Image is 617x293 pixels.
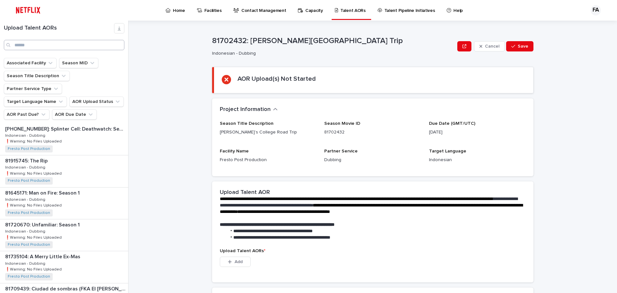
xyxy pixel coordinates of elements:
[212,51,452,56] p: Indonesian - Dubbing
[5,157,49,164] p: 81915745: The Rip
[5,196,47,202] p: Indonesian - Dubbing
[485,44,499,49] span: Cancel
[429,129,526,136] p: [DATE]
[429,121,475,126] span: Due Date (GMT/UTC)
[4,58,57,68] button: Associated Facility
[4,40,124,50] input: Search
[324,121,360,126] span: Season Movie ID
[4,71,70,81] button: Season Title Description
[220,121,273,126] span: Season Title Description
[5,164,47,170] p: Indonesian - Dubbing
[4,109,49,120] button: AOR Past Due?
[429,157,526,163] p: Indonesian
[5,228,47,234] p: Indonesian - Dubbing
[5,189,81,196] p: 81645171: Man on Fire: Season 1
[5,252,82,260] p: 81735104: A Merry Little Ex-Mas
[5,266,63,272] p: ❗️Warning: No Files Uploaded
[8,243,50,247] a: Fresto Post Production
[591,5,601,15] div: FA
[429,149,466,153] span: Target Language
[5,260,47,266] p: Indonesian - Dubbing
[220,189,270,196] h2: Upload Talent AOR
[5,285,127,292] p: 81709439: Ciudad de sombras (FKA El verdugo de Gaudí): Season 1
[4,25,114,32] h1: Upload Talent AORs
[237,75,316,83] h2: AOR Upload(s) Not Started
[5,221,81,228] p: 81720670: Unfamiliar: Season 1
[4,84,62,94] button: Partner Service Type
[220,106,271,113] h2: Project Information
[324,157,421,163] p: Dubbing
[518,44,528,49] span: Save
[5,132,47,138] p: Indonesian - Dubbing
[59,58,98,68] button: Season MID
[8,147,50,151] a: Fresto Post Production
[52,109,97,120] button: AOR Due Date
[8,179,50,183] a: Fresto Post Production
[5,202,63,208] p: ❗️Warning: No Files Uploaded
[220,249,265,253] span: Upload Talent AORs
[220,106,278,113] button: Project Information
[5,125,127,132] p: [PHONE_NUMBER]: Splinter Cell: Deathwatch: Season 1
[506,41,533,51] button: Save
[8,274,50,279] a: Fresto Post Production
[8,211,50,215] a: Fresto Post Production
[4,96,67,107] button: Target Language Name
[220,257,251,267] button: Add
[212,36,455,46] p: 81702432: [PERSON_NAME][GEOGRAPHIC_DATA] Trip
[13,4,43,17] img: ifQbXi3ZQGMSEF7WDB7W
[5,234,63,240] p: ❗️Warning: No Files Uploaded
[220,157,317,163] p: Fresto Post Production
[5,138,63,144] p: ❗️Warning: No Files Uploaded
[324,149,358,153] span: Partner Service
[220,149,249,153] span: Facility Name
[235,260,243,264] span: Add
[69,96,124,107] button: AOR Upload Status
[474,41,505,51] button: Cancel
[324,129,421,136] p: 81702432
[5,170,63,176] p: ❗️Warning: No Files Uploaded
[220,129,317,136] p: [PERSON_NAME]’s College Road Trip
